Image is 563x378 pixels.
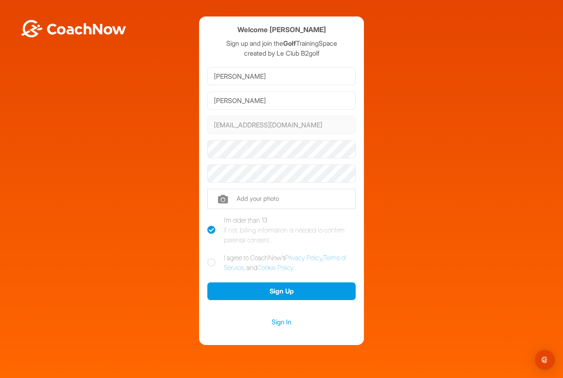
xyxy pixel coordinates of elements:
[224,254,346,272] a: Terms of Service
[207,253,356,272] label: I agree to CoachNow's , , and .
[285,254,322,262] a: Privacy Policy
[207,317,356,327] a: Sign In
[257,263,293,272] a: Cookie Policy
[224,215,356,245] div: I'm older than 13
[535,350,555,370] div: Open Intercom Messenger
[207,116,356,134] input: Email
[20,20,127,38] img: BwLJSsUCoWCh5upNqxVrqldRgqLPVwmV24tXu5FoVAoFEpwwqQ3VIfuoInZCoVCoTD4vwADAC3ZFMkVEQFDAAAAAElFTkSuQmCC
[224,225,356,245] div: If not, billing information is needed to confirm parental consent.
[207,92,356,110] input: Last Name
[207,48,356,58] p: created by Le Club B2golf
[207,67,356,85] input: First Name
[283,39,296,47] strong: Golf
[207,38,356,48] p: Sign up and join the TrainingSpace
[237,25,326,35] h4: Welcome [PERSON_NAME]
[207,282,356,300] button: Sign Up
